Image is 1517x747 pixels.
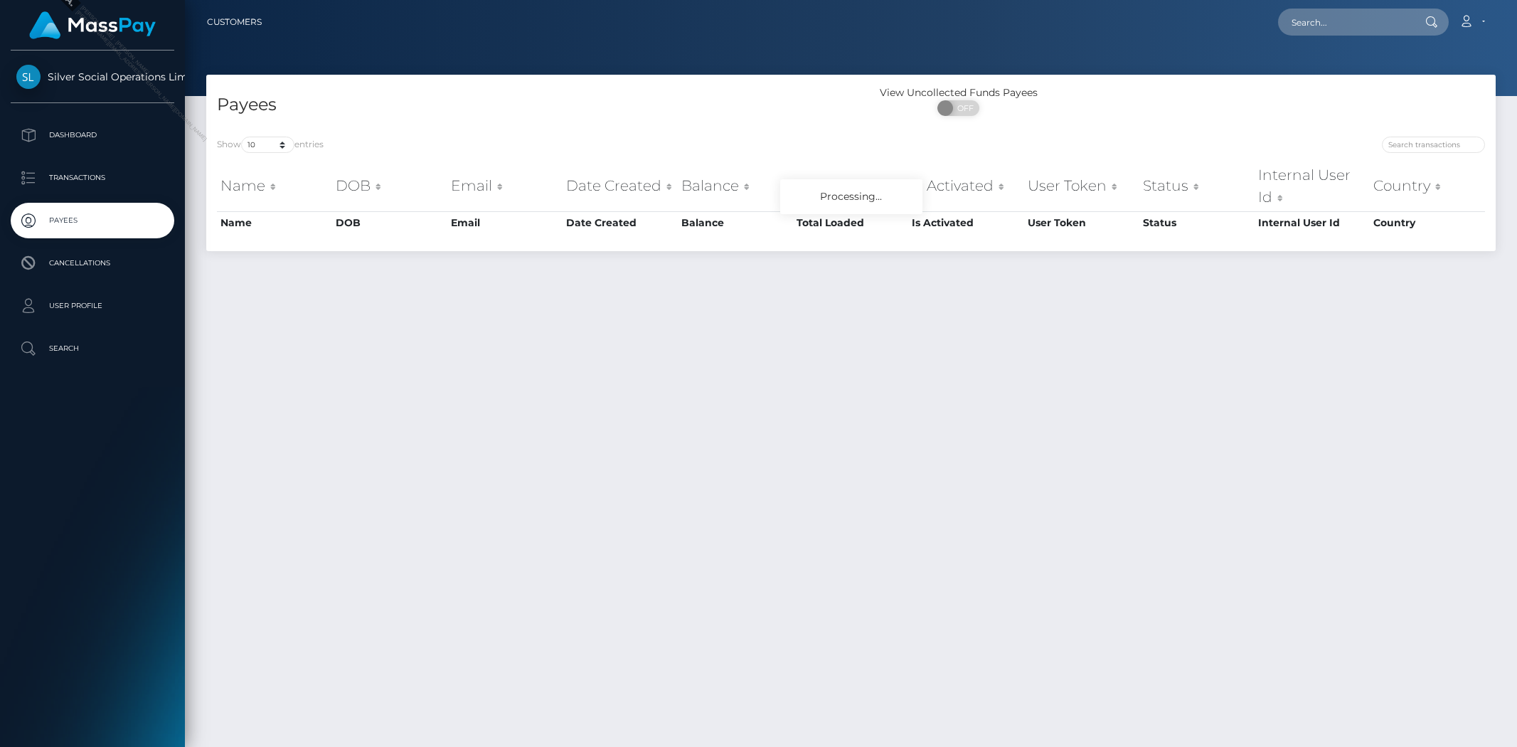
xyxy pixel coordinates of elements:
th: Is Activated [908,211,1023,234]
th: Status [1139,211,1255,234]
img: Silver Social Operations Limited [16,65,41,89]
th: Balance [678,211,793,234]
span: OFF [945,100,981,116]
th: Total Loaded [793,211,908,234]
img: MassPay Logo [29,11,156,39]
th: Date Created [563,161,678,211]
p: Payees [16,210,169,231]
th: Internal User Id [1255,211,1370,234]
input: Search transactions [1382,137,1485,153]
input: Search... [1278,9,1412,36]
p: Dashboard [16,124,169,146]
select: Showentries [241,137,294,153]
th: Status [1139,161,1255,211]
div: Processing... [780,179,922,214]
p: User Profile [16,295,169,317]
a: User Profile [11,288,174,324]
th: Internal User Id [1255,161,1370,211]
h4: Payees [217,92,841,117]
div: View Uncollected Funds Payees [851,85,1066,100]
span: Silver Social Operations Limited [11,70,174,83]
th: Country [1370,161,1485,211]
th: Name [217,161,332,211]
a: Transactions [11,160,174,196]
p: Cancellations [16,253,169,274]
th: User Token [1024,211,1139,234]
a: Customers [207,7,262,37]
th: Country [1370,211,1485,234]
a: Payees [11,203,174,238]
th: DOB [332,211,447,234]
th: User Token [1024,161,1139,211]
a: Search [11,331,174,366]
th: Email [447,211,563,234]
a: Dashboard [11,117,174,153]
th: Name [217,211,332,234]
th: DOB [332,161,447,211]
th: Total Loaded [793,161,908,211]
a: Cancellations [11,245,174,281]
th: Balance [678,161,793,211]
th: Email [447,161,563,211]
th: Is Activated [908,161,1023,211]
p: Search [16,338,169,359]
th: Date Created [563,211,678,234]
p: Transactions [16,167,169,189]
label: Show entries [217,137,324,153]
